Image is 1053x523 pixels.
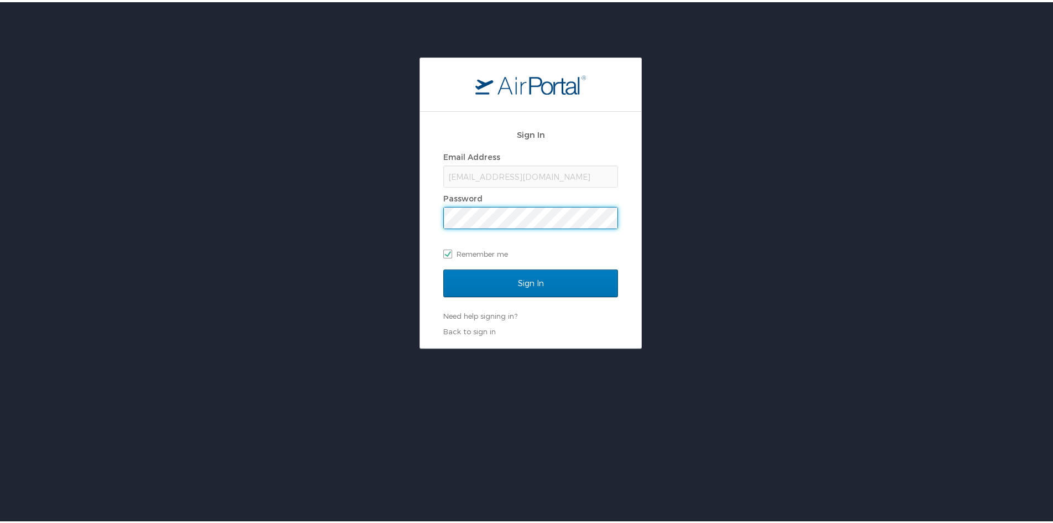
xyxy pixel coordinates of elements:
label: Password [443,191,483,201]
label: Remember me [443,244,618,260]
a: Need help signing in? [443,309,517,318]
h2: Sign In [443,126,618,139]
label: Email Address [443,150,500,159]
img: logo [475,73,586,92]
a: Back to sign in [443,325,496,334]
input: Sign In [443,267,618,295]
